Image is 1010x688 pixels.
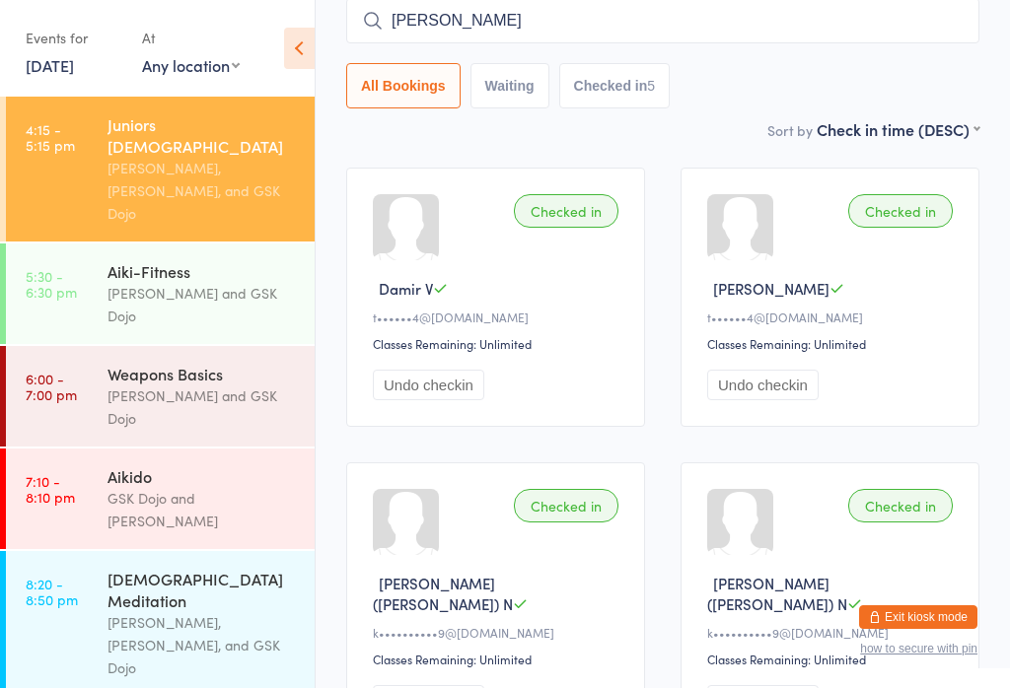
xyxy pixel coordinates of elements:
[26,576,78,607] time: 8:20 - 8:50 pm
[379,278,433,299] span: Damir V
[373,309,624,325] div: t••••••4@[DOMAIN_NAME]
[848,194,953,228] div: Checked in
[6,97,315,241] a: 4:15 -5:15 pmJuniors [DEMOGRAPHIC_DATA][PERSON_NAME], [PERSON_NAME], and GSK Dojo
[108,363,298,384] div: Weapons Basics
[707,370,819,400] button: Undo checkin
[373,624,624,641] div: k••••••••••9@[DOMAIN_NAME]
[26,473,75,505] time: 7:10 - 8:10 pm
[108,384,298,430] div: [PERSON_NAME] and GSK Dojo
[108,487,298,532] div: GSK Dojo and [PERSON_NAME]
[6,346,315,447] a: 6:00 -7:00 pmWeapons Basics[PERSON_NAME] and GSK Dojo
[767,120,813,140] label: Sort by
[647,78,655,94] div: 5
[860,642,977,655] button: how to secure with pin
[346,63,461,108] button: All Bookings
[26,54,74,76] a: [DATE]
[108,568,298,611] div: [DEMOGRAPHIC_DATA] Meditation
[108,157,298,225] div: [PERSON_NAME], [PERSON_NAME], and GSK Dojo
[142,22,240,54] div: At
[26,121,75,153] time: 4:15 - 5:15 pm
[707,335,959,352] div: Classes Remaining: Unlimited
[707,309,959,325] div: t••••••4@[DOMAIN_NAME]
[848,489,953,522] div: Checked in
[26,22,122,54] div: Events for
[859,605,977,629] button: Exit kiosk mode
[108,113,298,157] div: Juniors [DEMOGRAPHIC_DATA]
[707,651,959,667] div: Classes Remaining: Unlimited
[470,63,549,108] button: Waiting
[713,278,830,299] span: [PERSON_NAME]
[108,465,298,487] div: Aikido
[108,611,298,679] div: [PERSON_NAME], [PERSON_NAME], and GSK Dojo
[142,54,240,76] div: Any location
[559,63,671,108] button: Checked in5
[6,448,315,549] a: 7:10 -8:10 pmAikidoGSK Dojo and [PERSON_NAME]
[108,282,298,327] div: [PERSON_NAME] and GSK Dojo
[373,370,484,400] button: Undo checkin
[817,118,979,140] div: Check in time (DESC)
[514,194,618,228] div: Checked in
[26,268,77,300] time: 5:30 - 6:30 pm
[514,489,618,522] div: Checked in
[707,573,847,614] span: [PERSON_NAME] ([PERSON_NAME]) N
[6,243,315,344] a: 5:30 -6:30 pmAiki-Fitness[PERSON_NAME] and GSK Dojo
[108,260,298,282] div: Aiki-Fitness
[707,624,959,641] div: k••••••••••9@[DOMAIN_NAME]
[373,651,624,667] div: Classes Remaining: Unlimited
[373,335,624,352] div: Classes Remaining: Unlimited
[26,371,77,402] time: 6:00 - 7:00 pm
[373,573,513,614] span: [PERSON_NAME] ([PERSON_NAME]) N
